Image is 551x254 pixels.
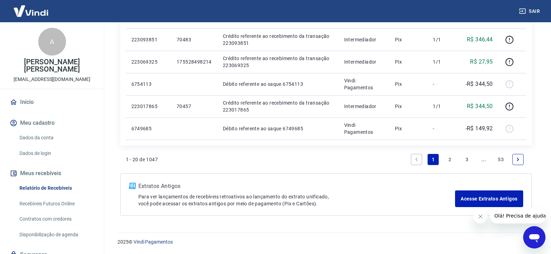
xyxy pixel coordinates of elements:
a: Page 53 [495,154,507,165]
a: Início [8,95,96,110]
p: 70483 [177,36,212,43]
a: Recebíveis Futuros Online [17,197,96,211]
p: Intermediador [344,103,384,110]
button: Sair [518,5,543,18]
p: Pix [395,125,422,132]
p: Extratos Antigos [138,182,455,190]
p: 2025 © [118,238,534,246]
p: Pix [395,36,422,43]
a: Dados de login [17,146,96,161]
p: 175528498214 [177,58,212,65]
a: Page 3 [461,154,472,165]
p: -R$ 149,92 [465,124,493,133]
p: R$ 27,95 [470,58,493,66]
p: 6749685 [131,125,165,132]
p: 1 - 20 de 1047 [126,156,158,163]
a: Page 2 [445,154,456,165]
p: Vindi Pagamentos [344,122,384,136]
a: Jump forward [478,154,489,165]
iframe: Fechar mensagem [473,210,487,223]
p: Pix [395,103,422,110]
p: Para ver lançamentos de recebíveis retroativos ao lançamento do extrato unificado, você pode aces... [138,193,455,207]
p: - [433,81,453,88]
iframe: Botão para abrir a janela de mensagens [523,226,545,248]
p: -R$ 344,50 [465,80,493,88]
p: [PERSON_NAME] [PERSON_NAME] [6,58,98,73]
button: Meu cadastro [8,115,96,131]
p: Intermediador [344,58,384,65]
p: 6754113 [131,81,165,88]
p: 70457 [177,103,212,110]
p: 223017865 [131,103,165,110]
img: ícone [129,183,136,189]
p: Débito referente ao saque 6749685 [223,125,333,132]
p: Pix [395,81,422,88]
a: Vindi Pagamentos [133,239,173,245]
span: Olá! Precisa de ajuda? [4,5,58,10]
p: - [433,125,453,132]
a: Dados da conta [17,131,96,145]
a: Acesse Extratos Antigos [455,190,523,207]
p: R$ 346,44 [467,35,493,44]
p: 223069325 [131,58,165,65]
div: A [38,28,66,56]
p: 1/1 [433,36,453,43]
p: R$ 344,50 [467,102,493,110]
a: Disponibilização de agenda [17,228,96,242]
ul: Pagination [408,151,526,168]
a: Previous page [411,154,422,165]
a: Page 1 is your current page [428,154,439,165]
p: [EMAIL_ADDRESS][DOMAIN_NAME] [14,76,90,83]
p: Vindi Pagamentos [344,77,384,91]
a: Contratos com credores [17,212,96,226]
img: Vindi [8,0,54,22]
a: Relatório de Recebíveis [17,181,96,195]
p: 1/1 [433,58,453,65]
p: Intermediador [344,36,384,43]
p: Crédito referente ao recebimento da transação 223017865 [223,99,333,113]
p: Crédito referente ao recebimento da transação 223093851 [223,33,333,47]
iframe: Mensagem da empresa [490,208,545,223]
p: Crédito referente ao recebimento da transação 223069325 [223,55,333,69]
p: 223093851 [131,36,165,43]
a: Next page [512,154,524,165]
p: 1/1 [433,103,453,110]
p: Pix [395,58,422,65]
p: Débito referente ao saque 6754113 [223,81,333,88]
button: Meus recebíveis [8,166,96,181]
